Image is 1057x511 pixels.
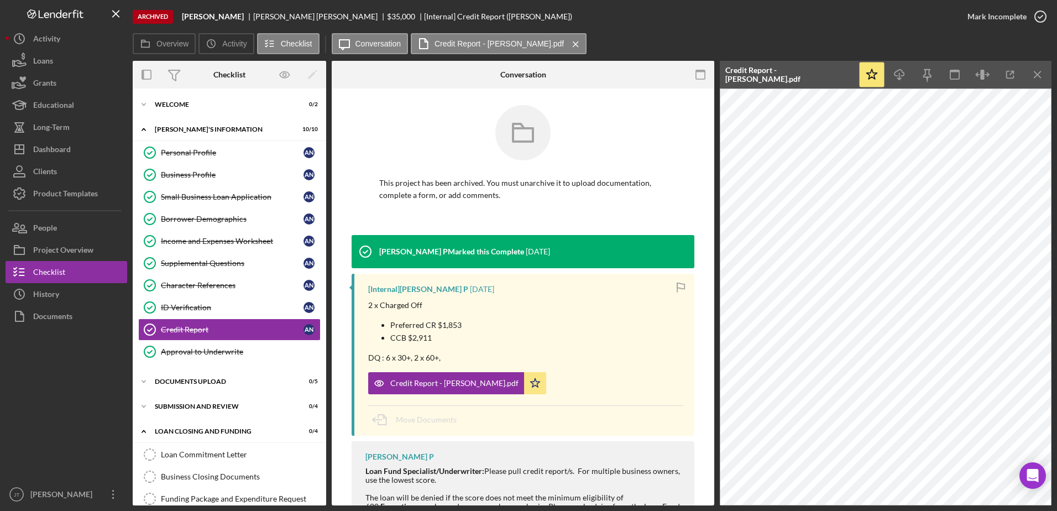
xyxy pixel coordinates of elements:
div: Grants [33,72,56,97]
div: Clients [33,160,57,185]
time: 2025-08-15 19:33 [470,285,494,294]
div: Checklist [33,261,65,286]
div: Conversation [500,70,546,79]
div: 10 / 10 [298,126,318,133]
button: Checklist [6,261,127,283]
p: CCB $2,911 [390,332,462,344]
label: Activity [222,39,247,48]
div: Archived [133,10,173,24]
div: Educational [33,94,74,119]
div: A N [304,147,315,158]
div: Business Profile [161,170,304,179]
div: Supplemental Questions [161,259,304,268]
button: Overview [133,33,196,54]
button: Checklist [257,33,320,54]
div: Project Overview [33,239,93,264]
p: 2 x Charged Off [368,299,462,311]
a: Character ReferencesAN [138,274,321,296]
button: Product Templates [6,182,127,205]
a: ID VerificationAN [138,296,321,319]
button: Move Documents [368,406,468,434]
div: Income and Expenses Worksheet [161,237,304,246]
label: Overview [156,39,189,48]
button: Clients [6,160,127,182]
div: Small Business Loan Application [161,192,304,201]
div: A N [304,280,315,291]
button: Activity [6,28,127,50]
label: Checklist [281,39,312,48]
div: Please pull credit report/s. For multiple business owners, use the lowest score. [365,467,683,484]
div: DOCUMENTS UPLOAD [155,378,290,385]
div: 0 / 5 [298,378,318,385]
button: History [6,283,127,305]
div: [PERSON_NAME] P Marked this Complete [379,247,524,256]
div: WELCOME [155,101,290,108]
p: Preferred CR $1,853 [390,319,462,331]
div: [PERSON_NAME] [28,483,100,508]
div: Long-Term [33,116,70,141]
button: Long-Term [6,116,127,138]
a: Supplemental QuestionsAN [138,252,321,274]
div: LOAN CLOSING AND FUNDING [155,428,290,435]
b: [PERSON_NAME] [182,12,244,21]
button: People [6,217,127,239]
button: Documents [6,305,127,327]
div: SUBMISSION AND REVIEW [155,403,290,410]
a: Small Business Loan ApplicationAN [138,186,321,208]
a: Grants [6,72,127,94]
div: 0 / 4 [298,428,318,435]
div: [PERSON_NAME]'S INFORMATION [155,126,290,133]
a: Educational [6,94,127,116]
label: Credit Report - [PERSON_NAME].pdf [435,39,564,48]
div: Activity [33,28,60,53]
div: Character References [161,281,304,290]
div: Approval to Underwrite [161,347,320,356]
div: Open Intercom Messenger [1019,462,1046,489]
div: ID Verification [161,303,304,312]
button: Project Overview [6,239,127,261]
button: Mark Incomplete [956,6,1051,28]
div: A N [304,324,315,335]
div: A N [304,258,315,269]
a: Funding Package and Expenditure Request [138,488,321,510]
div: Dashboard [33,138,71,163]
div: Product Templates [33,182,98,207]
p: DQ : 6 x 30+, 2 x 60+, [368,352,462,364]
div: History [33,283,59,308]
div: [Internal] Credit Report ([PERSON_NAME]) [424,12,572,21]
button: Conversation [332,33,409,54]
div: [Internal] [PERSON_NAME] P [368,285,468,294]
div: Credit Report [161,325,304,334]
div: $35,000 [387,12,415,21]
a: Business ProfileAN [138,164,321,186]
a: Borrower DemographicsAN [138,208,321,230]
div: Business Closing Documents [161,472,320,481]
a: Personal ProfileAN [138,142,321,164]
button: Activity [198,33,254,54]
div: Checklist [213,70,245,79]
div: Mark Incomplete [967,6,1027,28]
div: Loan Commitment Letter [161,450,320,459]
a: Business Closing Documents [138,466,321,488]
a: Approval to Underwrite [138,341,321,363]
div: Documents [33,305,72,330]
button: Loans [6,50,127,72]
a: Loan Commitment Letter [138,444,321,466]
div: Credit Report - [PERSON_NAME].pdf [390,379,519,388]
button: Dashboard [6,138,127,160]
time: 2025-08-19 18:20 [526,247,550,256]
div: 0 / 2 [298,101,318,108]
p: This project has been archived. You must unarchive it to upload documentation, complete a form, o... [379,177,667,202]
button: Credit Report - [PERSON_NAME].pdf [411,33,587,54]
a: Income and Expenses WorksheetAN [138,230,321,252]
